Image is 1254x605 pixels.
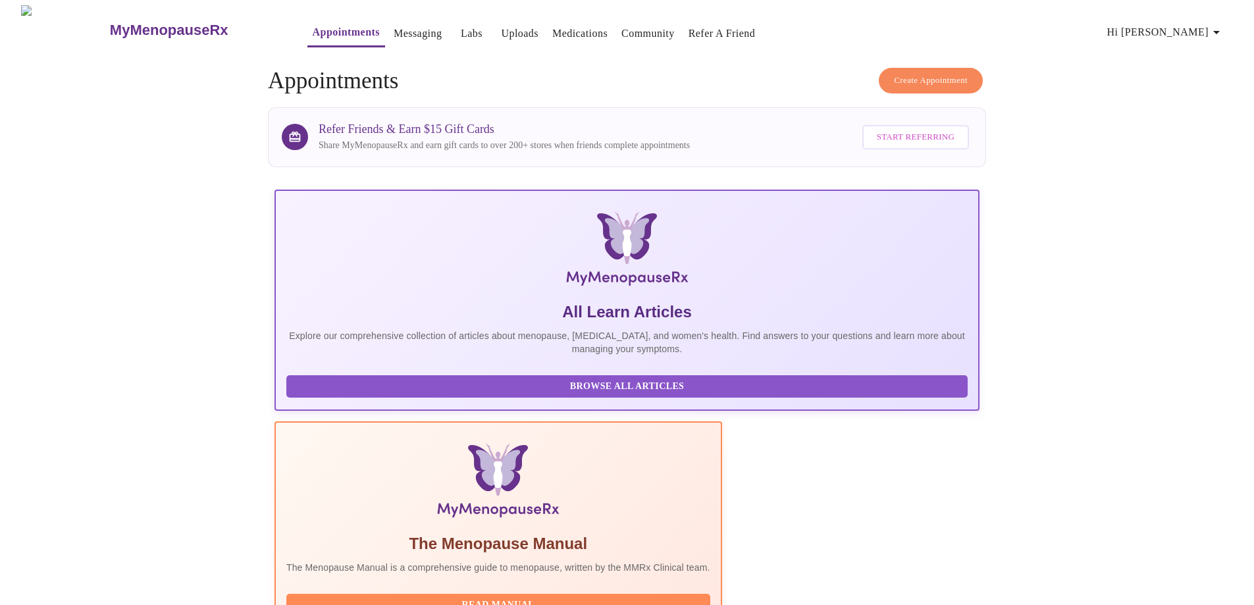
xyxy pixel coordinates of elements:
button: Labs [450,20,492,47]
span: Hi [PERSON_NAME] [1107,23,1224,41]
h5: All Learn Articles [286,302,968,323]
span: Browse All Articles [300,379,954,395]
button: Start Referring [862,125,969,149]
button: Refer a Friend [683,20,761,47]
h3: MyMenopauseRx [110,22,228,39]
img: MyMenopauseRx Logo [392,212,862,291]
a: Medications [552,24,608,43]
button: Browse All Articles [286,375,968,398]
p: The Menopause Manual is a comprehensive guide to menopause, written by the MMRx Clinical team. [286,561,710,574]
a: MyMenopauseRx [108,7,280,53]
a: Start Referring [859,118,972,156]
button: Community [616,20,680,47]
img: MyMenopauseRx Logo [21,5,108,55]
button: Appointments [307,19,385,47]
button: Create Appointment [879,68,983,93]
a: Appointments [313,23,380,41]
a: Messaging [394,24,442,43]
button: Messaging [388,20,447,47]
h3: Refer Friends & Earn $15 Gift Cards [319,122,690,136]
p: Share MyMenopauseRx and earn gift cards to over 200+ stores when friends complete appointments [319,139,690,152]
a: Community [621,24,675,43]
a: Labs [461,24,483,43]
h5: The Menopause Manual [286,533,710,554]
h4: Appointments [268,68,986,94]
a: Browse All Articles [286,380,971,391]
p: Explore our comprehensive collection of articles about menopause, [MEDICAL_DATA], and women's hea... [286,329,968,355]
button: Uploads [496,20,544,47]
img: Menopause Manual [353,444,642,523]
a: Refer a Friend [689,24,756,43]
a: Uploads [501,24,538,43]
span: Create Appointment [894,73,968,88]
button: Medications [547,20,613,47]
button: Hi [PERSON_NAME] [1102,19,1230,45]
span: Start Referring [877,130,954,145]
